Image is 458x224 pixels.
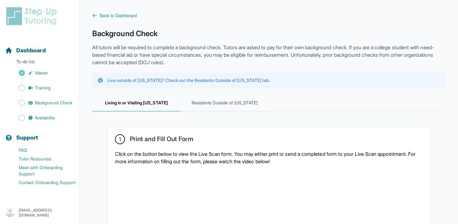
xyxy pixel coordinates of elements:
a: Tutor Resources [5,155,79,163]
button: [EMAIL_ADDRESS][DOMAIN_NAME] [5,207,74,218]
a: Dashboard [5,46,46,55]
a: Contact Onboarding Support [5,178,79,187]
span: Residents Outside of [US_STATE] [181,95,269,112]
a: Meet with Onboarding Support [5,163,79,178]
span: Training [35,85,51,91]
a: Training [5,83,79,92]
span: Dashboard [16,46,46,55]
span: Availability [35,115,55,121]
span: Background Check [35,100,72,106]
span: Living in or Visiting [US_STATE] [92,95,181,112]
span: Back to Dashboard [100,12,137,19]
h1: Background Check [92,29,446,39]
a: Waiver [5,69,79,77]
span: Support [16,133,38,142]
p: [EMAIL_ADDRESS][DOMAIN_NAME] [19,208,74,218]
a: Background Check [5,98,79,107]
h2: Print and Fill Out Form [130,135,193,145]
a: FAQ [5,146,79,155]
p: To-do list [2,59,77,67]
p: Live outside of [US_STATE]? Check out the Residents Outside of [US_STATE] tab. [107,77,270,83]
button: Support [2,123,77,145]
span: Waiver [35,70,48,76]
img: logo [5,6,60,26]
nav: Tabs [92,95,446,112]
p: Click on the button below to view the Live Scan form. You may either print or send a completed fo... [115,150,423,165]
button: Dashboard [2,36,77,57]
p: All tutors will be required to complete a background check. Tutors are asked to pay for their own... [92,44,446,66]
a: Availability [5,113,79,122]
span: 1 [119,136,121,143]
a: Back to Dashboard [92,12,446,19]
